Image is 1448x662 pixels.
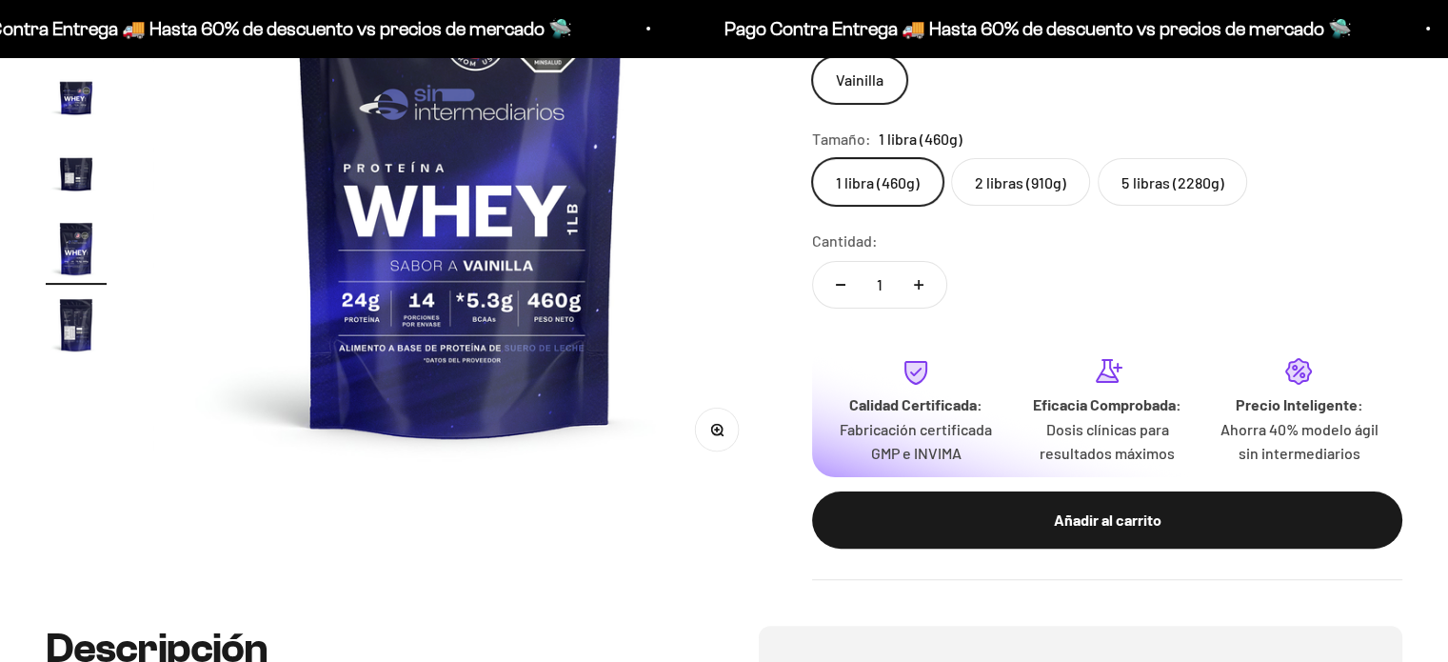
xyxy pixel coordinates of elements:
img: Proteína Whey - Vainilla [46,142,107,203]
p: Ahorra 40% modelo ágil sin intermediarios [1219,417,1379,466]
button: Reducir cantidad [813,262,868,308]
button: Ir al artículo 4 [46,66,107,132]
span: 1 libra (460g) [879,127,962,151]
button: Ir al artículo 5 [46,142,107,209]
p: Dosis clínicas para resultados máximos [1027,417,1188,466]
label: Cantidad: [812,229,878,253]
p: Fabricación certificada GMP e INVIMA [835,417,996,466]
img: Proteína Whey - Vainilla [46,66,107,127]
strong: Eficacia Comprobada: [1033,395,1181,413]
strong: Calidad Certificada: [849,395,982,413]
img: Proteína Whey - Vainilla [46,294,107,355]
button: Ir al artículo 6 [46,218,107,285]
div: Añadir al carrito [850,508,1364,532]
p: Pago Contra Entrega 🚚 Hasta 60% de descuento vs precios de mercado 🛸 [526,13,1154,44]
legend: Tamaño: [812,127,871,151]
button: Ir al artículo 7 [46,294,107,361]
button: Aumentar cantidad [891,262,946,308]
strong: Precio Inteligente: [1235,395,1362,413]
img: Proteína Whey - Vainilla [46,218,107,279]
button: Añadir al carrito [812,491,1402,549]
